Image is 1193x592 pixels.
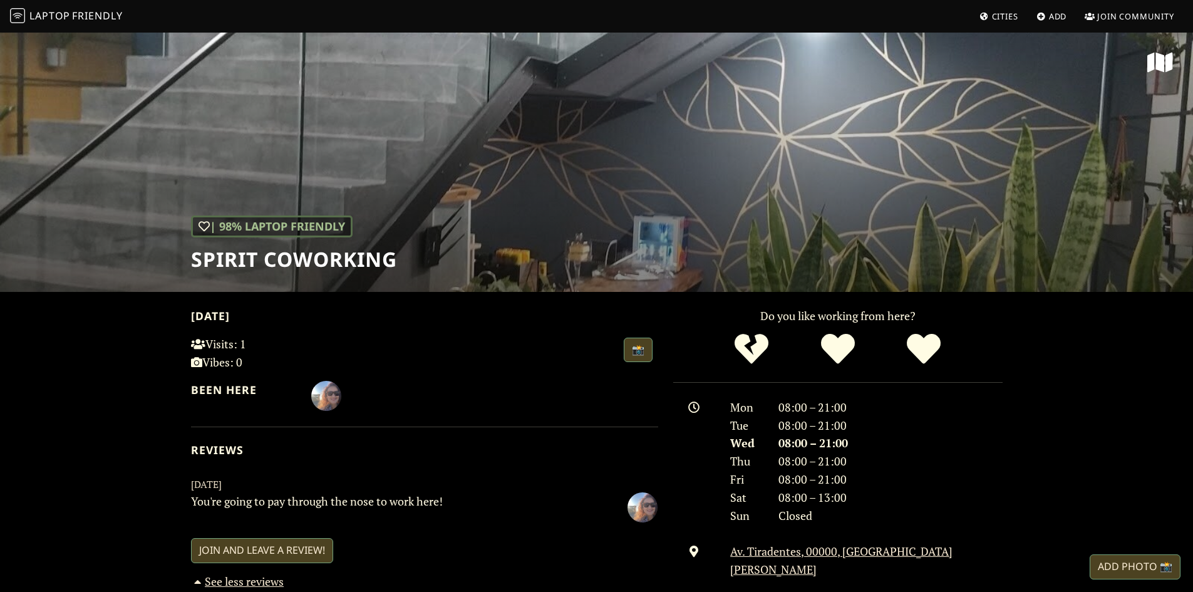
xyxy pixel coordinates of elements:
[992,11,1018,22] span: Cities
[29,9,70,23] span: Laptop
[1049,11,1067,22] span: Add
[191,335,337,371] p: Visits: 1 Vibes: 0
[723,470,770,489] div: Fri
[183,492,586,521] p: You're going to pay through the nose to work here!
[191,216,353,237] div: | 98% Laptop Friendly
[191,309,658,328] h2: [DATE]
[723,489,770,507] div: Sat
[723,417,770,435] div: Tue
[311,387,341,402] span: Kiki R.
[771,434,1010,452] div: 08:00 – 21:00
[771,489,1010,507] div: 08:00 – 13:00
[627,492,658,522] img: 5352-kiki.jpg
[881,332,967,366] div: Definitely!
[191,444,658,457] h2: Reviews
[771,470,1010,489] div: 08:00 – 21:00
[191,383,297,397] h2: Been here
[10,6,123,28] a: LaptopFriendly LaptopFriendly
[624,338,653,363] a: 📸
[311,381,341,411] img: 5352-kiki.jpg
[627,498,658,513] span: Kiki R.
[191,574,284,589] a: See less reviews
[708,332,795,366] div: No
[771,398,1010,417] div: 08:00 – 21:00
[1031,5,1072,28] a: Add
[1080,5,1179,28] a: Join Community
[10,8,25,23] img: LaptopFriendly
[771,507,1010,525] div: Closed
[974,5,1023,28] a: Cities
[1097,11,1174,22] span: Join Community
[1090,554,1180,579] a: Add Photo 📸
[72,9,122,23] span: Friendly
[771,452,1010,470] div: 08:00 – 21:00
[723,507,770,525] div: Sun
[730,544,953,577] a: Av. Tiradentes, 00000, [GEOGRAPHIC_DATA][PERSON_NAME]
[723,434,770,452] div: Wed
[673,307,1003,325] p: Do you like working from here?
[191,538,333,563] a: Join and leave a review!
[723,452,770,470] div: Thu
[723,398,770,417] div: Mon
[191,247,397,271] h1: SPIRIT COWORKING
[183,477,666,492] small: [DATE]
[771,417,1010,435] div: 08:00 – 21:00
[795,332,881,366] div: Yes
